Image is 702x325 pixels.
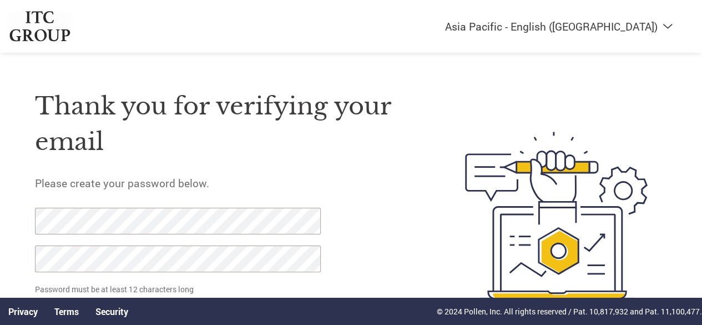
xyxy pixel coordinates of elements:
h1: Thank you for verifying your email [35,88,414,160]
p: © 2024 Pollen, Inc. All rights reserved / Pat. 10,817,932 and Pat. 11,100,477. [437,306,702,317]
h5: Please create your password below. [35,176,414,190]
a: Terms [54,306,79,317]
a: Security [95,306,128,317]
img: ITC Group [8,11,72,42]
p: Password must be at least 12 characters long [35,283,323,295]
a: Privacy [8,306,38,317]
